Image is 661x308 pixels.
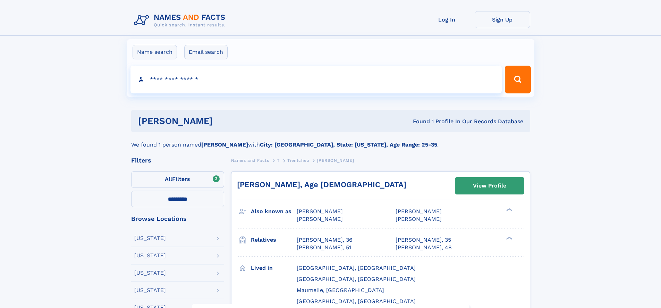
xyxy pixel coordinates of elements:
[287,158,309,163] span: Tientcheu
[297,265,416,271] span: [GEOGRAPHIC_DATA], [GEOGRAPHIC_DATA]
[134,253,166,258] div: [US_STATE]
[317,158,354,163] span: [PERSON_NAME]
[396,216,442,222] span: [PERSON_NAME]
[297,298,416,305] span: [GEOGRAPHIC_DATA], [GEOGRAPHIC_DATA]
[237,180,406,189] a: [PERSON_NAME], Age [DEMOGRAPHIC_DATA]
[297,216,343,222] span: [PERSON_NAME]
[131,171,224,188] label: Filters
[131,132,530,149] div: We found 1 person named with .
[313,118,523,125] div: Found 1 Profile In Our Records Database
[396,208,442,215] span: [PERSON_NAME]
[260,141,437,148] b: City: [GEOGRAPHIC_DATA], State: [US_STATE], Age Range: 25-35
[134,288,166,293] div: [US_STATE]
[201,141,248,148] b: [PERSON_NAME]
[251,262,297,274] h3: Lived in
[505,208,513,212] div: ❯
[297,208,343,215] span: [PERSON_NAME]
[396,236,451,244] a: [PERSON_NAME], 35
[297,287,384,293] span: Maumelle, [GEOGRAPHIC_DATA]
[297,244,351,251] a: [PERSON_NAME], 51
[473,178,506,194] div: View Profile
[455,177,524,194] a: View Profile
[297,236,353,244] a: [PERSON_NAME], 36
[134,235,166,241] div: [US_STATE]
[419,11,475,28] a: Log In
[396,244,452,251] a: [PERSON_NAME], 48
[134,270,166,276] div: [US_STATE]
[505,66,531,93] button: Search Button
[130,66,502,93] input: search input
[251,206,297,217] h3: Also known as
[287,156,309,165] a: Tientcheu
[131,216,224,222] div: Browse Locations
[277,156,280,165] a: T
[297,276,416,282] span: [GEOGRAPHIC_DATA], [GEOGRAPHIC_DATA]
[131,11,231,30] img: Logo Names and Facts
[475,11,530,28] a: Sign Up
[231,156,269,165] a: Names and Facts
[131,157,224,164] div: Filters
[133,45,177,59] label: Name search
[505,236,513,240] div: ❯
[251,234,297,246] h3: Relatives
[165,176,172,182] span: All
[277,158,280,163] span: T
[184,45,228,59] label: Email search
[138,117,313,125] h1: [PERSON_NAME]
